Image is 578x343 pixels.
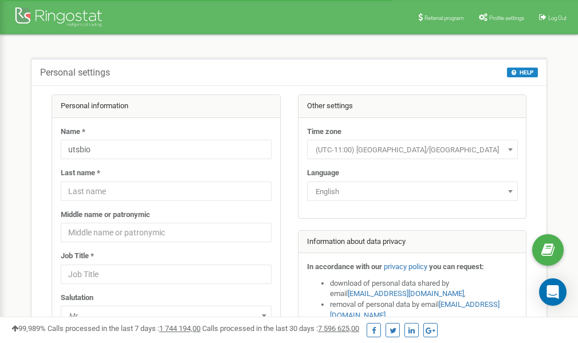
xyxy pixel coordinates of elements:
input: Last name [61,182,272,201]
li: download of personal data shared by email , [330,278,518,299]
span: Profile settings [489,15,524,21]
label: Job Title * [61,251,94,262]
strong: In accordance with our [307,262,382,271]
input: Name [61,140,272,159]
span: (UTC-11:00) Pacific/Midway [311,142,514,158]
button: HELP [507,68,538,77]
span: Calls processed in the last 30 days : [202,324,359,333]
div: Personal information [52,95,280,118]
div: Information about data privacy [298,231,526,254]
a: privacy policy [384,262,427,271]
div: Open Intercom Messenger [539,278,567,306]
span: English [307,182,518,201]
h5: Personal settings [40,68,110,78]
div: Other settings [298,95,526,118]
label: Language [307,168,339,179]
label: Time zone [307,127,341,137]
u: 7 596 625,00 [318,324,359,333]
a: [EMAIL_ADDRESS][DOMAIN_NAME] [348,289,464,298]
span: Mr. [65,308,268,324]
span: Calls processed in the last 7 days : [48,324,200,333]
span: (UTC-11:00) Pacific/Midway [307,140,518,159]
span: English [311,184,514,200]
label: Last name * [61,168,100,179]
strong: you can request: [429,262,484,271]
input: Job Title [61,265,272,284]
u: 1 744 194,00 [159,324,200,333]
input: Middle name or patronymic [61,223,272,242]
li: removal of personal data by email , [330,299,518,321]
label: Name * [61,127,85,137]
span: Log Out [548,15,567,21]
label: Salutation [61,293,93,303]
span: Mr. [61,306,272,325]
label: Middle name or patronymic [61,210,150,220]
span: Referral program [424,15,464,21]
span: 99,989% [11,324,46,333]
